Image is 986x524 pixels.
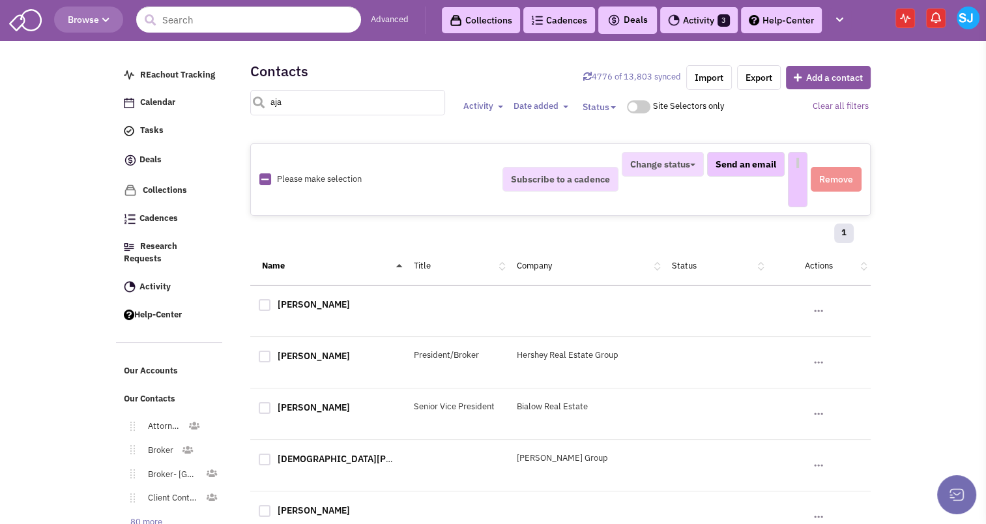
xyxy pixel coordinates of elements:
a: [PERSON_NAME] [278,401,350,413]
img: Sarah Jones [957,7,979,29]
a: Broker [135,441,181,460]
img: Move.png [124,493,135,502]
img: help.png [749,15,759,25]
div: Site Selectors only [652,100,729,113]
a: [PERSON_NAME] [278,350,350,362]
a: [PERSON_NAME] [278,504,350,516]
a: Status [672,260,697,271]
img: icon-tasks.png [124,126,134,136]
span: 3 [718,14,730,27]
a: Clear all filters [812,100,868,111]
img: Move.png [124,422,135,431]
a: Calendar [117,91,223,115]
img: icon-collection-lavender.png [124,184,137,197]
img: icon-deals.svg [124,153,137,168]
a: Our Contacts [117,387,223,412]
button: Browse [54,7,123,33]
span: Research Requests [124,240,177,264]
button: Send an email [707,152,785,177]
button: Subscribe to a cadence [502,167,618,192]
div: [PERSON_NAME] Group [508,452,663,465]
a: Broker- [GEOGRAPHIC_DATA] [135,465,206,484]
img: Research.png [124,243,134,251]
a: Company [517,260,552,271]
a: [PERSON_NAME] [278,298,350,310]
button: Status [574,95,624,119]
a: [DEMOGRAPHIC_DATA][PERSON_NAME] [278,453,449,465]
a: Collections [117,178,223,203]
span: Activity [139,281,171,292]
span: Status [582,101,609,113]
span: Calendar [140,97,175,108]
a: Title [414,260,431,271]
span: Deals [607,14,648,25]
a: REachout Tracking [117,63,223,88]
span: Tasks [140,125,164,136]
a: Cadences [523,7,595,33]
input: Search contacts [250,90,446,115]
img: Activity.png [124,281,136,293]
img: icon-collection-lavender-black.svg [450,14,462,27]
a: Research Requests [117,235,223,272]
button: Remove [811,167,862,192]
a: Help-Center [741,7,822,33]
div: Bialow Real Estate [508,401,663,413]
a: Collections [442,7,520,33]
a: Our Accounts [117,359,223,384]
a: Tasks [117,119,223,143]
a: Actions [805,260,833,271]
a: Import [686,65,732,90]
span: Date added [513,100,558,111]
button: Add a contact [786,66,871,89]
span: Our Accounts [124,366,178,377]
div: Senior Vice President [405,401,509,413]
a: Export.xlsx [737,65,781,90]
img: Move.png [124,469,135,478]
a: Deals [117,147,223,175]
a: Activity3 [660,7,738,33]
img: SmartAdmin [9,7,42,31]
a: Help-Center [117,303,223,328]
div: Hershey Real Estate Group [508,349,663,362]
a: Cadences [117,207,223,231]
span: Browse [68,14,109,25]
input: Search [136,7,361,33]
img: help.png [124,310,134,320]
h2: Contacts [250,65,308,77]
img: icon-deals.svg [607,12,620,28]
span: Our Contacts [124,393,175,404]
a: 1 [834,224,854,243]
button: Date added [509,100,572,113]
img: Activity.png [668,14,680,26]
span: REachout Tracking [140,69,215,80]
img: Rectangle.png [259,173,271,185]
a: Advanced [371,14,409,26]
span: Cadences [139,213,178,224]
span: Please make selection [277,173,362,184]
img: Calendar.png [124,98,134,108]
a: Attorney [135,417,188,436]
a: Activity [117,275,223,300]
img: Cadences_logo.png [531,16,543,25]
button: Deals [603,12,652,29]
a: Client Contact [135,489,206,508]
img: Cadences_logo.png [124,214,136,224]
span: Activity [463,100,493,111]
div: President/Broker [405,349,509,362]
span: Collections [143,184,187,196]
img: Move.png [124,445,135,454]
a: Name [262,260,285,271]
button: Activity [459,100,507,113]
a: Sync contacts with Retailsphere [583,71,681,82]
